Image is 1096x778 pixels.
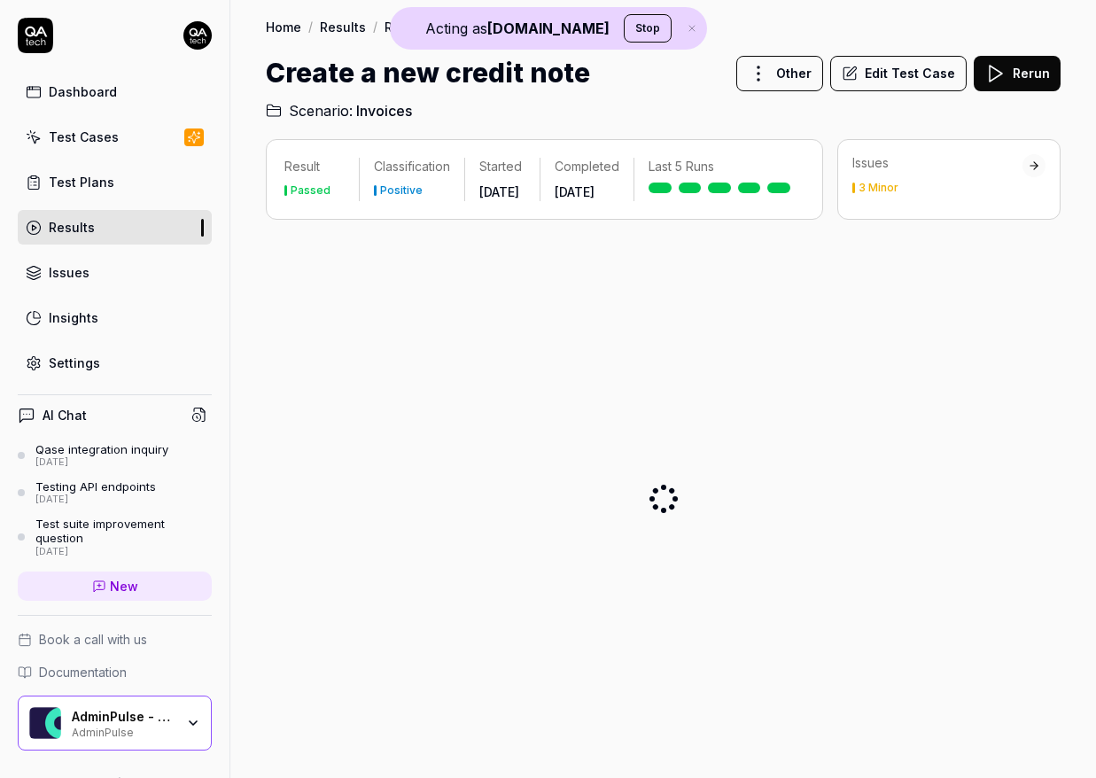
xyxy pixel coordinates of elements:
button: Rerun [974,56,1061,91]
a: Documentation [18,663,212,681]
div: Issues [49,263,89,282]
div: Qase integration inquiry [35,442,168,456]
div: Passed [291,185,330,196]
a: Home [266,18,301,35]
div: Insights [49,308,98,327]
span: Book a call with us [39,630,147,649]
a: Results [18,210,212,245]
div: Issues [852,154,1022,172]
a: Test Cases [18,120,212,154]
div: / [373,18,377,35]
a: Test Plans [18,165,212,199]
h1: Create a new credit note [266,53,590,93]
div: AdminPulse [72,724,175,738]
a: Settings [18,346,212,380]
div: Dashboard [49,82,117,101]
div: [DATE] [35,546,212,558]
a: Scenario:Invoices [266,100,412,121]
a: Book a call with us [18,630,212,649]
a: Test suite improvement question[DATE] [18,517,212,557]
div: / [447,18,452,35]
span: Documentation [39,663,127,681]
span: Invoices [356,100,412,121]
a: Issues [18,255,212,290]
p: Classification [374,158,450,175]
div: AdminPulse - 0475.384.429 [72,709,175,725]
p: Completed [555,158,619,175]
h4: AI Chat [43,406,87,424]
a: Run JOiE [385,18,440,35]
p: Started [479,158,525,175]
p: Last 5 Runs [649,158,790,175]
div: [DATE] [35,456,168,469]
div: [DATE] [35,494,156,506]
div: Test suite improvement question [35,517,212,546]
div: Positive [380,185,423,196]
a: Qase integration inquiry[DATE] [18,442,212,469]
div: 3 Minor [859,183,898,193]
img: AdminPulse - 0475.384.429 Logo [29,707,61,739]
a: Results [320,18,366,35]
button: AdminPulse - 0475.384.429 LogoAdminPulse - 0475.384.429AdminPulse [18,696,212,751]
button: Other [736,56,823,91]
time: [DATE] [555,184,595,199]
button: Edit Test Case [830,56,967,91]
a: Insights [18,300,212,335]
span: Scenario: [285,100,353,121]
button: Stop [624,14,672,43]
div: Test Cases [49,128,119,146]
span: New [110,577,138,595]
img: 7ccf6c19-61ad-4a6c-8811-018b02a1b829.jpg [183,21,212,50]
a: New [18,572,212,601]
time: [DATE] [479,184,519,199]
div: Test Plans [49,173,114,191]
div: Results [49,218,95,237]
div: Test Case Result [459,18,564,35]
div: / [308,18,313,35]
div: Settings [49,354,100,372]
a: Testing API endpoints[DATE] [18,479,212,506]
div: Testing API endpoints [35,479,156,494]
p: Result [284,158,345,175]
a: Dashboard [18,74,212,109]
